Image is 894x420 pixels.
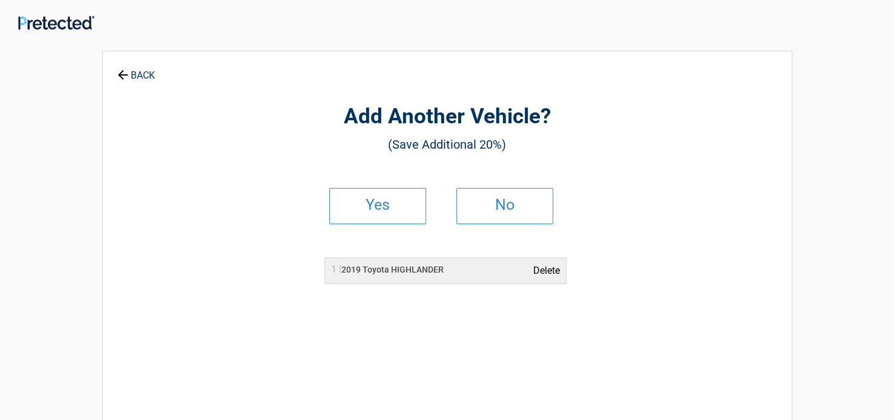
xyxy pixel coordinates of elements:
[469,201,541,209] h2: No
[533,263,560,278] a: Delete
[342,201,413,209] h2: Yes
[18,16,94,30] img: Main Logo
[331,263,341,275] span: 1 |
[331,263,444,276] h2: 2019 Toyota HIGHLANDER
[169,134,725,155] h3: (Save Additional 20%)
[115,59,157,80] a: BACK
[169,103,725,131] h2: Add Another Vehicle?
